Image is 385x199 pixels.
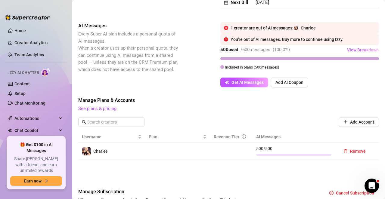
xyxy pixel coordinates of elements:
a: Content [14,81,30,86]
th: AI Messages [253,131,335,143]
a: Chat Monitoring [14,101,45,106]
span: Charlee [301,26,316,30]
img: logo-BBDzfeDw.svg [5,14,50,20]
span: 🎁 Get $100 in AI Messages [10,142,62,154]
span: Manage Plans & Accounts [78,97,379,104]
span: thunderbolt [8,116,13,121]
img: AI Chatter [41,68,51,76]
span: search [82,120,86,124]
span: Revenue Tier [214,134,239,139]
span: ( 100.0 %) [273,47,290,52]
span: Add AI Coupon [275,80,303,85]
span: View Breakdown [347,47,379,52]
span: close-circle [329,191,334,195]
a: Team Analytics [14,52,44,57]
span: Earn now [24,179,42,183]
span: Username [82,133,137,140]
span: Izzy AI Chatter [8,70,39,76]
span: plus [343,120,348,124]
button: Add AI Coupon [271,78,308,87]
span: Chat Copilot [14,126,57,135]
input: Search creators [87,119,136,125]
span: Share [PERSON_NAME] with a friend, and earn unlimited rewards [10,156,62,174]
span: Every Super AI plan includes a personal quota of AI messages. When a creator uses up their person... [78,31,178,72]
th: Username [78,131,145,143]
button: Get AI Messages [220,78,268,87]
span: delete [343,149,348,153]
div: You're out of AI messages. Buy more to continue using Izzy. [231,36,375,43]
span: Cancel Subscription [336,191,374,195]
iframe: Intercom live chat [365,179,379,193]
button: Add Account [339,117,379,127]
span: Plan [149,133,202,140]
span: close-circle [224,37,228,41]
th: Plan [145,131,210,143]
img: Charlee [294,26,298,30]
span: info-circle [242,134,246,139]
span: 500 / 500 [256,145,331,152]
a: See plans & pricing [78,106,116,111]
span: AI Messages [78,22,179,29]
strong: 500 used [220,47,238,52]
a: Creator Analytics [14,38,63,47]
span: Remove [350,149,366,154]
button: Remove [339,146,371,156]
button: Earn nowarrow-right [10,176,62,186]
span: Automations [14,114,57,123]
img: Charlee [82,147,91,155]
a: Home [14,28,26,33]
a: Setup [14,91,26,96]
span: close-circle [224,26,228,30]
span: Add Account [350,120,374,124]
span: / 500 messages [241,47,270,52]
span: Included in plans ( 500 messages) [225,65,279,69]
span: arrow-right [44,179,48,183]
span: Get AI Messages [231,80,264,85]
button: Cancel Subscription [324,188,379,198]
div: 1 creator are out of AI messages: [231,25,375,31]
img: Chat Copilot [8,128,12,133]
span: Manage Subscription [78,188,239,195]
span: Charlee [93,149,107,154]
button: View Breakdown [347,45,379,55]
span: calendar [224,1,228,5]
